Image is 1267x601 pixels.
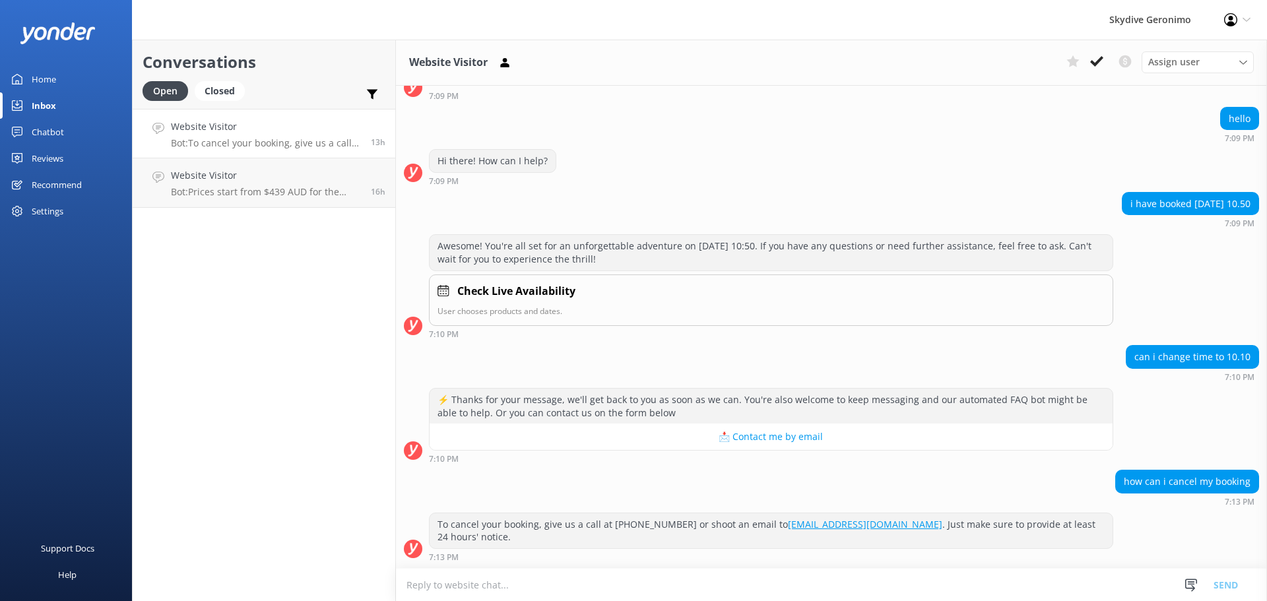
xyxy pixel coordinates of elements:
p: Bot: Prices start from $439 AUD for the 10,000ft [GEOGRAPHIC_DATA] Tandem Skydive and $549 AUD fo... [171,186,361,198]
div: Oct 03 2025 07:10pm (UTC +08:00) Australia/Perth [429,329,1113,338]
strong: 7:09 PM [1225,220,1254,228]
div: Home [32,66,56,92]
div: Help [58,561,77,588]
strong: 7:10 PM [1225,373,1254,381]
a: Website VisitorBot:To cancel your booking, give us a call at [PHONE_NUMBER] or shoot an email to ... [133,109,395,158]
div: how can i cancel my booking [1116,470,1258,493]
div: ⚡ Thanks for your message, we'll get back to you as soon as we can. You're also welcome to keep m... [430,389,1113,424]
a: Website VisitorBot:Prices start from $439 AUD for the 10,000ft [GEOGRAPHIC_DATA] Tandem Skydive a... [133,158,395,208]
h4: Check Live Availability [457,283,575,300]
strong: 7:13 PM [429,554,459,561]
div: Oct 03 2025 07:09pm (UTC +08:00) Australia/Perth [429,91,1113,100]
div: Closed [195,81,245,101]
h4: Website Visitor [171,168,361,183]
div: i have booked [DATE] 10.50 [1122,193,1258,215]
span: Assign user [1148,55,1200,69]
div: Support Docs [41,535,94,561]
div: Oct 03 2025 07:09pm (UTC +08:00) Australia/Perth [429,176,556,185]
div: Inbox [32,92,56,119]
div: Hi there! How can I help? [430,150,556,172]
div: Oct 03 2025 07:10pm (UTC +08:00) Australia/Perth [1126,372,1259,381]
h4: Website Visitor [171,119,361,134]
a: Open [143,83,195,98]
a: [EMAIL_ADDRESS][DOMAIN_NAME] [788,518,942,530]
button: 📩 Contact me by email [430,424,1113,450]
strong: 7:13 PM [1225,498,1254,506]
a: Closed [195,83,251,98]
strong: 7:10 PM [429,455,459,463]
p: User chooses products and dates. [438,305,1105,317]
div: Reviews [32,145,63,172]
div: hello [1221,108,1258,130]
span: Oct 03 2025 07:13pm (UTC +08:00) Australia/Perth [371,137,385,148]
div: Oct 03 2025 07:09pm (UTC +08:00) Australia/Perth [1220,133,1259,142]
div: Recommend [32,172,82,198]
span: Oct 03 2025 04:21pm (UTC +08:00) Australia/Perth [371,186,385,197]
strong: 7:09 PM [429,92,459,100]
h2: Conversations [143,49,385,75]
strong: 7:09 PM [1225,135,1254,142]
div: Settings [32,198,63,224]
div: Oct 03 2025 07:13pm (UTC +08:00) Australia/Perth [1115,497,1259,506]
img: yonder-white-logo.png [20,22,96,44]
div: Open [143,81,188,101]
div: Awesome! You're all set for an unforgettable adventure on [DATE] 10:50. If you have any questions... [430,235,1113,270]
div: Oct 03 2025 07:10pm (UTC +08:00) Australia/Perth [429,454,1113,463]
div: Oct 03 2025 07:13pm (UTC +08:00) Australia/Perth [429,552,1113,561]
strong: 7:09 PM [429,177,459,185]
h3: Website Visitor [409,54,488,71]
div: Chatbot [32,119,64,145]
div: can i change time to 10.10 [1126,346,1258,368]
div: Assign User [1142,51,1254,73]
div: Oct 03 2025 07:09pm (UTC +08:00) Australia/Perth [1122,218,1259,228]
strong: 7:10 PM [429,331,459,338]
p: Bot: To cancel your booking, give us a call at [PHONE_NUMBER] or shoot an email to [EMAIL_ADDRESS... [171,137,361,149]
div: To cancel your booking, give us a call at [PHONE_NUMBER] or shoot an email to . Just make sure to... [430,513,1113,548]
